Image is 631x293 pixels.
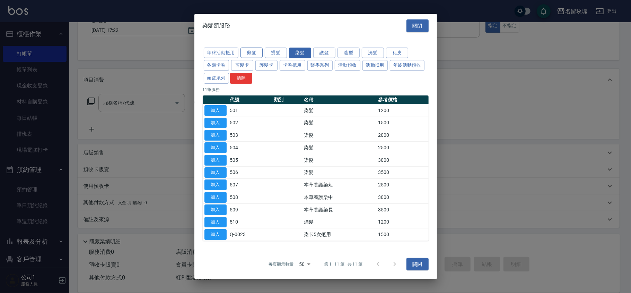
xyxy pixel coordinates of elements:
th: 名稱 [302,95,376,104]
td: 1500 [376,117,428,129]
td: 504 [228,141,272,154]
td: 506 [228,166,272,179]
td: 本草養護染長 [302,203,376,216]
button: 剪髮 [240,47,263,58]
span: 染髮類服務 [203,22,230,29]
button: 加入 [204,130,227,141]
td: 505 [228,154,272,166]
button: 各類卡卷 [204,60,229,71]
button: 關閉 [406,19,429,32]
td: 502 [228,117,272,129]
td: 染髮 [302,129,376,142]
button: 加入 [204,105,227,116]
button: 頭皮系列 [204,73,229,84]
td: 染髮 [302,104,376,117]
button: 瓦皮 [386,47,408,58]
button: 加入 [204,217,227,227]
td: 501 [228,104,272,117]
p: 每頁顯示數量 [269,261,293,267]
td: 1200 [376,104,428,117]
button: 護髮 [313,47,335,58]
button: 活動抵用 [362,60,388,71]
td: 2000 [376,129,428,142]
button: 燙髮 [265,47,287,58]
button: 關閉 [406,258,429,271]
td: 染髮 [302,154,376,166]
button: 活動預收 [335,60,360,71]
p: 11 筆服務 [203,86,429,93]
td: 1500 [376,228,428,241]
p: 第 1–11 筆 共 11 筆 [324,261,362,267]
button: 護髮卡 [255,60,278,71]
button: 造型 [338,47,360,58]
div: 50 [296,255,313,274]
td: 本草養護染中 [302,191,376,203]
td: 3500 [376,166,428,179]
td: 3000 [376,191,428,203]
td: 染髮 [302,166,376,179]
td: 染髮 [302,141,376,154]
button: 洗髮 [362,47,384,58]
button: 加入 [204,229,227,240]
button: 清除 [230,73,252,84]
td: 503 [228,129,272,142]
button: 加入 [204,204,227,215]
td: Q-0023 [228,228,272,241]
th: 類別 [272,95,303,104]
button: 加入 [204,117,227,128]
button: 加入 [204,167,227,178]
td: 本草養護染短 [302,179,376,191]
button: 加入 [204,179,227,190]
button: 年終活動預收 [390,60,424,71]
th: 參考價格 [376,95,428,104]
button: 剪髮卡 [231,60,253,71]
td: 510 [228,216,272,228]
button: 染髮 [289,47,311,58]
button: 加入 [204,142,227,153]
button: 卡卷抵用 [280,60,305,71]
td: 2500 [376,141,428,154]
button: 年終活動抵用 [204,47,238,58]
td: 2500 [376,179,428,191]
td: 507 [228,179,272,191]
td: 1200 [376,216,428,228]
th: 代號 [228,95,272,104]
td: 509 [228,203,272,216]
button: 醫學系列 [307,60,333,71]
td: 染髮 [302,117,376,129]
td: 508 [228,191,272,203]
td: 3000 [376,154,428,166]
button: 加入 [204,155,227,166]
td: 染卡5次抵用 [302,228,376,241]
td: 漂髮 [302,216,376,228]
button: 加入 [204,192,227,203]
td: 3500 [376,203,428,216]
